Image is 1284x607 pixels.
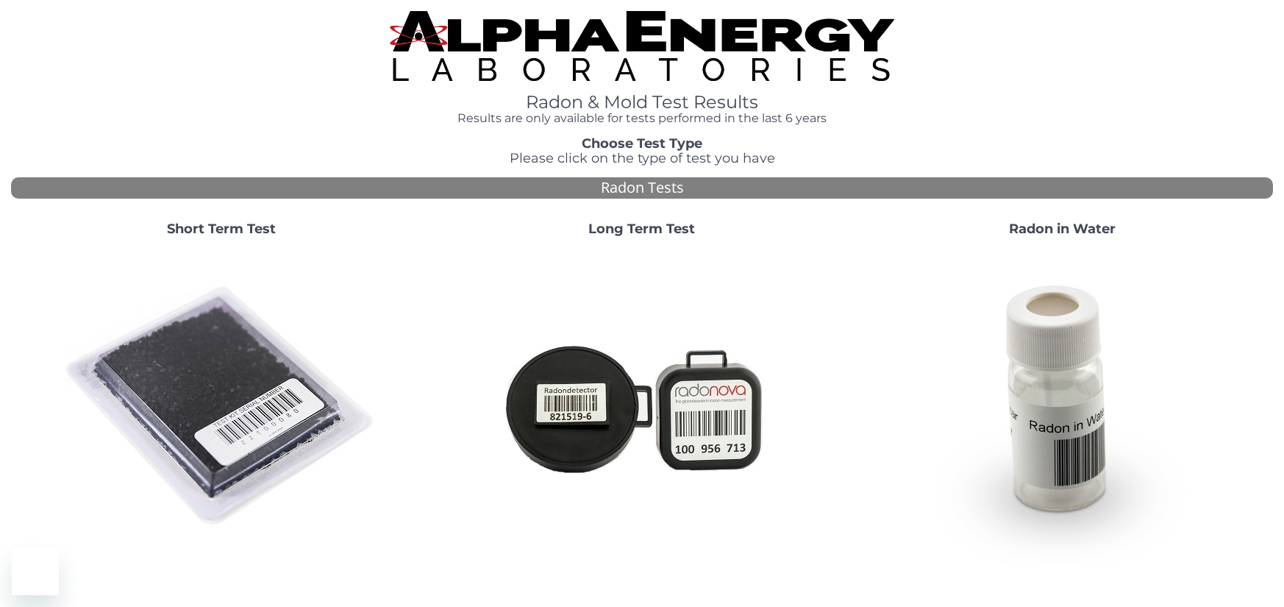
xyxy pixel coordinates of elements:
[905,249,1221,565] img: RadoninWater.jpg
[390,93,894,112] h1: Radon & Mold Test Results
[582,135,702,152] strong: Choose Test Type
[510,150,775,166] span: Please click on the type of test you have
[1009,221,1116,237] strong: Radon in Water
[63,249,379,565] img: ShortTerm.jpg
[167,221,276,237] strong: Short Term Test
[484,249,800,565] img: Radtrak2vsRadtrak3.jpg
[11,177,1273,199] div: Radon Tests
[390,11,894,81] img: TightCrop.jpg
[390,112,894,125] h4: Results are only available for tests performed in the last 6 years
[588,221,695,237] strong: Long Term Test
[12,548,59,595] iframe: Button to launch messaging window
